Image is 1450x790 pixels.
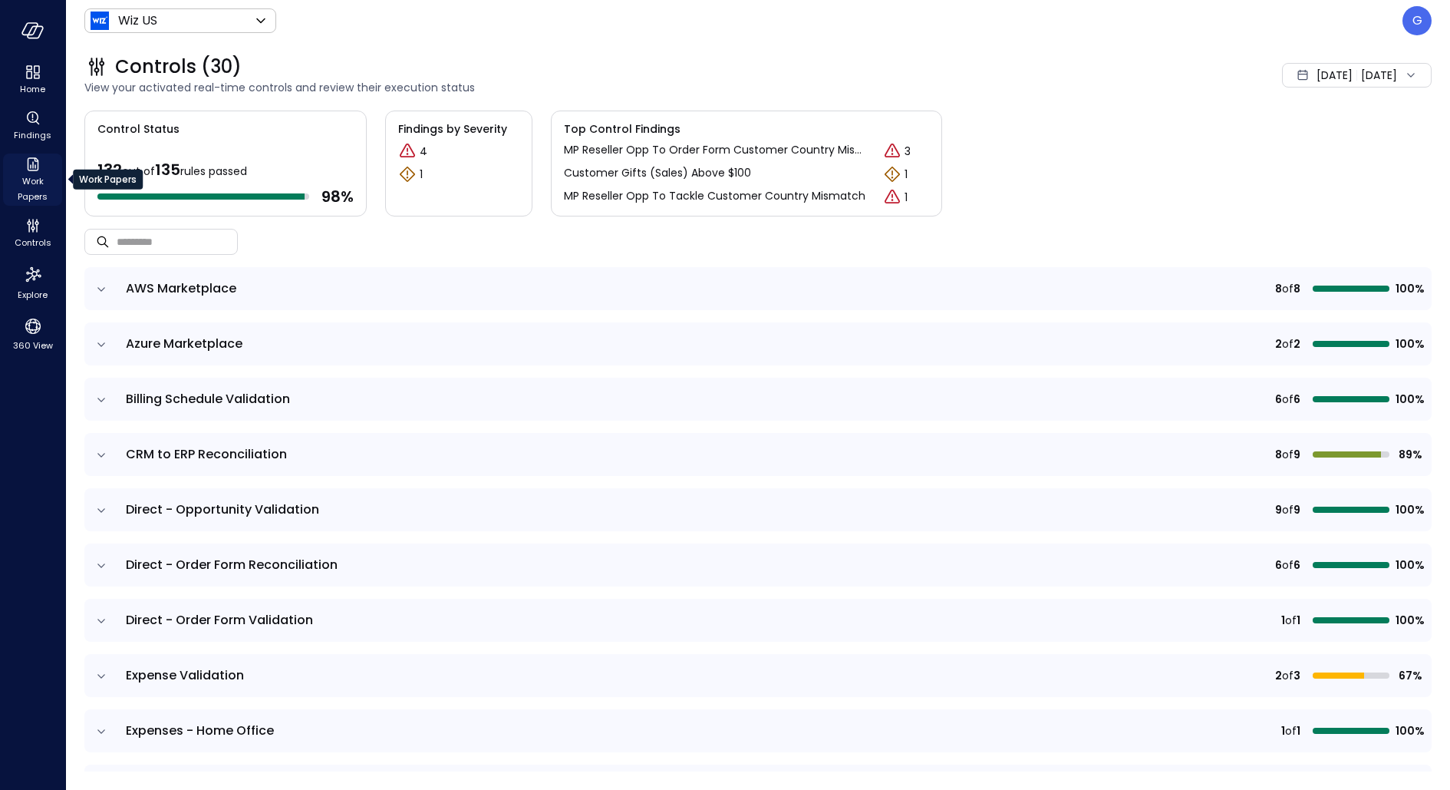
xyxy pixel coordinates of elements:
[883,188,901,207] div: Critical
[84,79,1056,96] span: View your activated real-time controls and review their execution status
[126,722,274,739] span: Expenses - Home Office
[1396,501,1422,518] span: 100%
[126,335,242,352] span: Azure Marketplace
[398,121,519,137] span: Findings by Severity
[126,611,313,629] span: Direct - Order Form Validation
[564,165,751,183] p: Customer Gifts (Sales) Above $100
[94,337,109,352] button: expand row
[155,159,180,180] span: 135
[126,279,236,297] span: AWS Marketplace
[3,313,62,355] div: 360 View
[1285,612,1297,629] span: of
[15,235,51,250] span: Controls
[905,167,908,183] p: 1
[1282,557,1293,573] span: of
[420,144,427,160] p: 4
[1396,280,1422,297] span: 100%
[94,558,109,573] button: expand row
[126,556,338,573] span: Direct - Order Form Reconciliation
[1396,336,1422,352] span: 100%
[1396,446,1422,463] span: 89%
[13,338,53,353] span: 360 View
[115,55,242,79] span: Controls (30)
[1396,557,1422,573] span: 100%
[1282,446,1293,463] span: of
[1282,501,1293,518] span: of
[91,12,109,30] img: Icon
[94,724,109,739] button: expand row
[180,164,247,179] span: rules passed
[398,165,417,183] div: Warning
[1297,612,1300,629] span: 1
[73,170,143,190] div: Work Papers
[1293,446,1300,463] span: 9
[3,107,62,144] div: Findings
[94,503,109,518] button: expand row
[1275,336,1282,352] span: 2
[3,61,62,98] div: Home
[1285,722,1297,739] span: of
[1317,67,1353,84] span: [DATE]
[1293,336,1300,352] span: 2
[94,669,109,684] button: expand row
[1281,612,1285,629] span: 1
[118,12,157,30] p: Wiz US
[883,165,901,183] div: Warning
[1282,280,1293,297] span: of
[122,164,155,179] span: out of
[1275,557,1282,573] span: 6
[97,159,122,180] span: 132
[564,142,871,160] p: MP Reseller Opp To Order Form Customer Country Mismatch
[3,154,62,206] div: Work Papers
[1412,12,1422,30] p: G
[3,261,62,304] div: Explore
[1402,6,1432,35] div: Guy
[1275,446,1282,463] span: 8
[94,282,109,297] button: expand row
[9,174,56,204] span: Work Papers
[1275,391,1282,408] span: 6
[321,187,354,207] span: 98 %
[14,127,51,143] span: Findings
[1293,501,1300,518] span: 9
[126,666,244,684] span: Expense Validation
[1293,391,1300,408] span: 6
[126,445,287,463] span: CRM to ERP Reconciliation
[94,448,109,463] button: expand row
[3,215,62,252] div: Controls
[18,287,48,302] span: Explore
[564,188,865,207] p: MP Reseller Opp To Tackle Customer Country Mismatch
[1396,391,1422,408] span: 100%
[564,121,929,137] span: Top Control Findings
[398,142,417,160] div: Critical
[905,144,911,160] p: 3
[1275,667,1282,684] span: 2
[1275,280,1282,297] span: 8
[420,167,423,183] p: 1
[20,81,45,97] span: Home
[94,613,109,629] button: expand row
[126,390,290,408] span: Billing Schedule Validation
[1275,501,1282,518] span: 9
[1293,557,1300,573] span: 6
[883,142,901,160] div: Critical
[1282,336,1293,352] span: of
[1281,722,1285,739] span: 1
[1297,722,1300,739] span: 1
[1282,391,1293,408] span: of
[85,111,180,137] span: Control Status
[905,190,908,206] p: 1
[1293,280,1300,297] span: 8
[1293,667,1300,684] span: 3
[1396,612,1422,629] span: 100%
[1282,667,1293,684] span: of
[1396,667,1422,684] span: 67%
[126,501,319,518] span: Direct - Opportunity Validation
[94,392,109,408] button: expand row
[1396,722,1422,739] span: 100%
